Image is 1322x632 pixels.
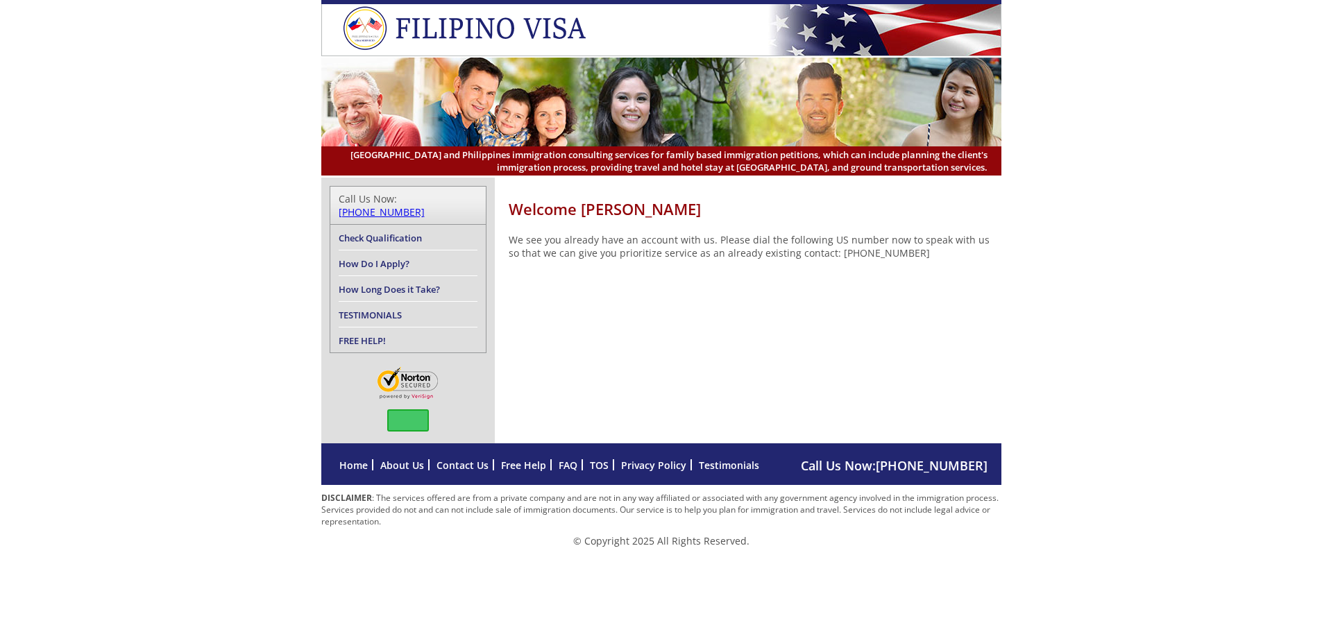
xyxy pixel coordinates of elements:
[699,459,759,472] a: Testimonials
[501,459,546,472] a: Free Help
[339,205,425,219] a: [PHONE_NUMBER]
[339,232,422,244] a: Check Qualification
[801,457,988,474] span: Call Us Now:
[437,459,489,472] a: Contact Us
[339,192,477,219] div: Call Us Now:
[321,492,372,504] strong: DISCLAIMER
[509,233,1001,259] p: We see you already have an account with us. Please dial the following US number now to speak with...
[876,457,988,474] a: [PHONE_NUMBER]
[339,309,402,321] a: TESTIMONIALS
[559,459,577,472] a: FAQ
[621,459,686,472] a: Privacy Policy
[339,459,368,472] a: Home
[380,459,424,472] a: About Us
[339,283,440,296] a: How Long Does it Take?
[339,257,409,270] a: How Do I Apply?
[335,148,988,173] span: [GEOGRAPHIC_DATA] and Philippines immigration consulting services for family based immigration pe...
[339,334,386,347] a: FREE HELP!
[509,198,1001,219] h1: Welcome [PERSON_NAME]
[321,492,1001,527] p: : The services offered are from a private company and are not in any way affiliated or associated...
[321,534,1001,547] p: © Copyright 2025 All Rights Reserved.
[590,459,609,472] a: TOS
